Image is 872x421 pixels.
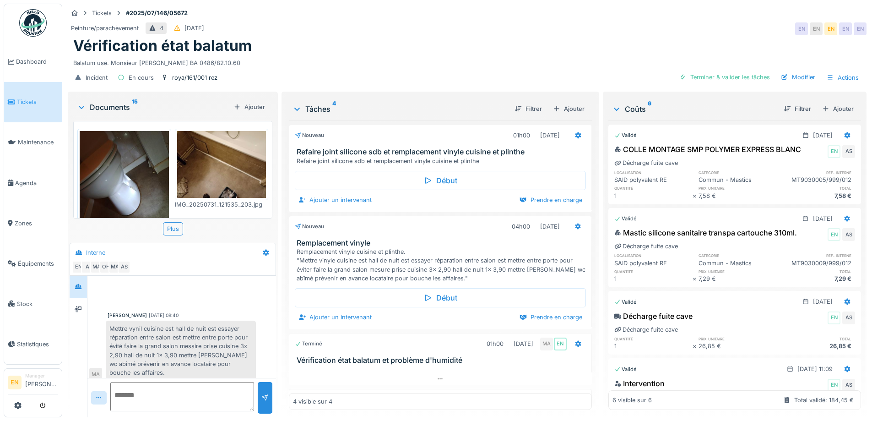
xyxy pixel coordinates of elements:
div: Prendre en charge [516,194,586,206]
div: Mastic silicone sanitaire transpa cartouche 310ml. [614,227,797,238]
div: [DATE] [514,339,533,348]
a: Agenda [4,163,62,203]
h3: Vérification état balatum et problème d'humidité [297,356,587,365]
a: Maintenance [4,122,62,163]
div: Refaire joint silicone sdb et remplacement vinyle cuisine et plinthe [297,157,587,165]
div: Décharge fuite cave [614,325,678,334]
span: Zones [15,219,58,228]
img: Badge_color-CXgf-gQk.svg [19,9,47,37]
div: Ajouter un intervenant [295,194,375,206]
div: MT9030005/999/012 [777,175,855,184]
a: EN Manager[PERSON_NAME] [8,372,58,394]
div: [DATE] [184,24,204,33]
strong: #2025/07/146/05672 [122,9,191,17]
div: 6 visible sur 6 [612,396,652,405]
div: EN [554,338,567,350]
div: Validé [614,298,637,306]
div: Filtrer [511,103,546,115]
li: EN [8,376,22,389]
div: Ajouter [230,101,269,113]
div: Commun - Mastics [699,259,777,268]
div: EN [828,228,840,241]
div: 1 [614,274,693,283]
a: Tickets [4,82,62,122]
div: 7,58 € [699,191,777,200]
sup: 6 [648,104,651,115]
div: × [693,342,699,350]
h6: total [777,185,855,191]
div: 01h00 [487,339,504,348]
div: Prendre en charge [516,311,586,323]
sup: 4 [332,104,336,115]
div: A [81,261,94,273]
div: EN [828,379,840,392]
div: Tâches [292,104,507,115]
div: × [693,191,699,200]
a: Dashboard [4,42,62,82]
li: [PERSON_NAME] [25,372,58,392]
h6: ref. interne [777,169,855,175]
div: AS [842,312,855,324]
h6: localisation [614,252,693,258]
div: 7,29 € [777,274,855,283]
div: [DATE] 08:40 [149,312,179,319]
div: [DATE] [813,131,833,140]
div: Remplacement vinyle cuisine et plinthe. "Mettre vinyle cuisine est hall de nuit est essayer répar... [297,247,587,283]
h6: localisation [614,169,693,175]
h6: catégorie [699,252,777,258]
div: 4 visible sur 4 [293,397,332,406]
div: roya/161/001 rez [172,73,217,82]
div: Ajouter [549,103,588,115]
div: Nouveau [295,131,324,139]
div: Plus [163,222,183,235]
div: [PERSON_NAME] [108,312,147,319]
div: AS [842,228,855,241]
span: Stock [17,300,58,308]
div: Commun - Mastics [699,175,777,184]
div: Tickets [92,9,112,17]
div: MT9030009/999/012 [777,259,855,268]
div: IMG_20250731_121535_203.jpg [175,200,269,209]
div: Ajouter un intervenant [295,311,375,323]
div: SAID polyvalent RE [614,175,693,184]
span: Statistiques [17,340,58,349]
div: Peinture/parachèvement [71,24,139,33]
div: MA [90,261,103,273]
div: EN [810,22,823,35]
span: Équipements [18,259,58,268]
div: 04h00 [512,222,530,231]
span: Agenda [15,179,58,187]
div: Balatum usé. Monsieur [PERSON_NAME] BA 0486/82.10.60 [73,55,861,67]
div: Manager [25,372,58,379]
h6: quantité [614,336,693,342]
div: Incident [86,73,108,82]
div: 1 [614,191,693,200]
div: SAID polyvalent RE [614,259,693,268]
div: AS [118,261,130,273]
div: En cours [129,73,154,82]
div: Intervention [614,378,665,389]
div: [DATE] [813,214,833,223]
h6: catégorie [699,169,777,175]
h3: Remplacement vinyle [297,239,587,247]
h3: Refaire joint silicone sdb et remplacement vinyle cuisine et plinthe [297,148,587,156]
div: Terminer & valider les tâches [676,71,774,83]
span: Maintenance [18,138,58,147]
div: 4 [160,24,163,33]
div: [DATE] [540,222,560,231]
div: 26,85 € [699,342,777,350]
img: xkgbv6n306w8mxrai1nrufmcdty2 [177,131,266,198]
div: 7,29 € [699,274,777,283]
h6: prix unitaire [699,185,777,191]
a: Statistiques [4,324,62,364]
div: EN [839,22,852,35]
div: 26,85 € [777,342,855,350]
div: AS [842,379,855,392]
span: Tickets [17,98,58,106]
div: Décharge fuite cave [614,311,693,322]
div: Filtrer [780,103,815,115]
span: Dashboard [16,57,58,66]
div: 1 [614,342,693,350]
h6: prix unitaire [699,336,777,342]
h6: total [777,336,855,342]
